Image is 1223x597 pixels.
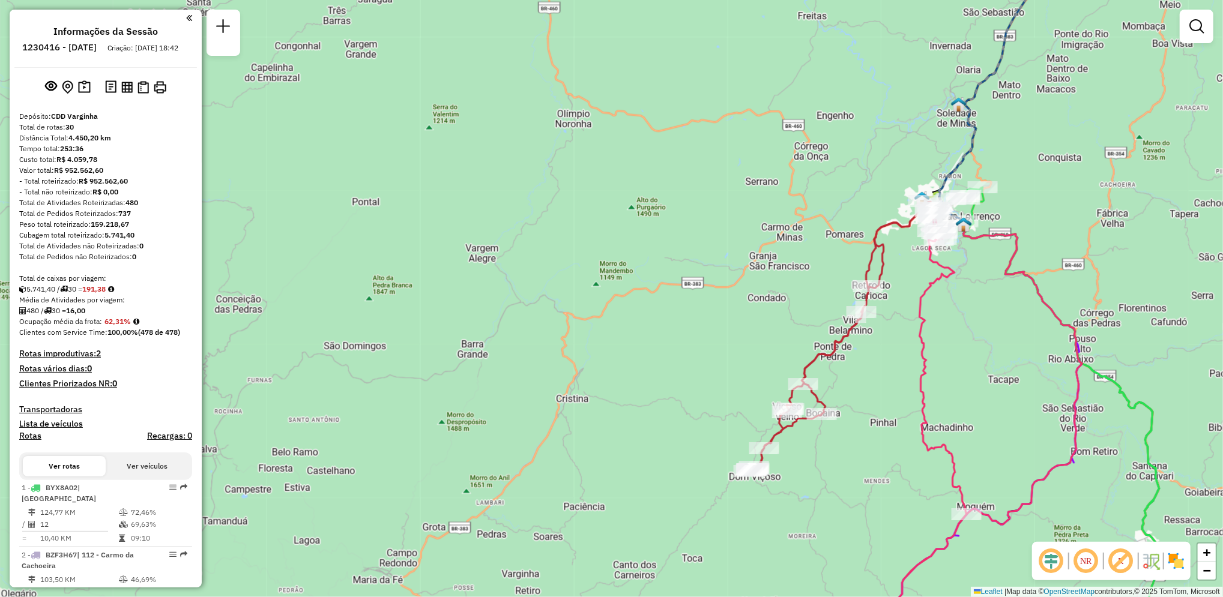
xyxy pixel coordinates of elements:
[112,378,117,389] strong: 0
[65,122,74,131] strong: 30
[22,550,134,570] span: 2 -
[108,286,114,293] i: Meta Caixas/viagem: 212,60 Diferença: -21,22
[119,576,128,583] i: % de utilização do peso
[974,587,1003,596] a: Leaflet
[956,217,971,232] img: PA - São Lourenço
[19,307,26,314] i: Total de Atividades
[60,286,68,293] i: Total de rotas
[19,241,192,251] div: Total de Atividades não Roteirizadas:
[43,77,59,97] button: Exibir sessão original
[19,165,192,176] div: Valor total:
[51,112,98,121] strong: CDD Varginha
[19,176,192,187] div: - Total roteirizado:
[22,42,97,53] h6: 1230416 - [DATE]
[19,187,192,197] div: - Total não roteirizado:
[19,143,192,154] div: Tempo total:
[125,198,138,207] strong: 480
[56,155,97,164] strong: R$ 4.059,78
[119,535,125,542] i: Tempo total em rota
[79,176,128,185] strong: R$ 952.562,60
[59,78,76,97] button: Centralizar mapa no depósito ou ponto de apoio
[1107,547,1135,575] span: Exibir rótulo
[103,78,119,97] button: Logs desbloquear sessão
[914,191,930,206] img: Ponto de Apoio - Varginha PA
[44,307,52,314] i: Total de rotas
[1167,551,1186,571] img: Exibir/Ocultar setores
[19,251,192,262] div: Total de Pedidos não Roteirizados:
[119,79,135,95] button: Visualizar relatório de Roteirização
[23,456,106,476] button: Ver rotas
[19,419,192,429] h4: Lista de veículos
[1037,547,1066,575] span: Ocultar deslocamento
[1044,587,1095,596] a: OpenStreetMap
[46,483,77,492] span: BYX8A02
[68,133,111,142] strong: 4.450,20 km
[169,484,177,491] em: Opções
[133,318,139,325] em: Média calculada utilizando a maior ocupação (%Peso ou %Cubagem) de cada rota da sessão. Rotas cro...
[22,532,28,544] td: =
[1141,551,1161,571] img: Fluxo de ruas
[19,284,192,295] div: 5.741,40 / 30 =
[1004,587,1006,596] span: |
[1203,563,1211,578] span: −
[19,154,192,165] div: Custo total:
[180,484,187,491] em: Rota exportada
[180,551,187,558] em: Rota exportada
[19,286,26,293] i: Cubagem total roteirizado
[46,550,77,559] span: BZF3H67
[19,431,41,441] h4: Rotas
[40,506,118,518] td: 124,77 KM
[60,144,83,153] strong: 253:36
[19,230,192,241] div: Cubagem total roteirizado:
[119,509,128,516] i: % de utilização do peso
[1198,544,1216,562] a: Zoom in
[107,328,138,337] strong: 100,00%
[19,295,192,305] div: Média de Atividades por viagem:
[1198,562,1216,580] a: Zoom out
[91,220,129,229] strong: 159.218,67
[139,241,143,250] strong: 0
[1072,547,1101,575] span: Ocultar NR
[22,550,134,570] span: | 112 - Carmo da Cachoeira
[19,349,192,359] h4: Rotas improdutivas:
[19,404,192,415] h4: Transportadoras
[19,379,192,389] h4: Clientes Priorizados NR:
[40,574,118,586] td: 103,50 KM
[132,252,136,261] strong: 0
[103,43,183,53] div: Criação: [DATE] 18:42
[169,551,177,558] em: Opções
[19,219,192,230] div: Peso total roteirizado:
[82,284,106,293] strong: 191,38
[54,166,103,175] strong: R$ 952.562,60
[19,208,192,219] div: Total de Pedidos Roteirizados:
[130,574,187,586] td: 46,69%
[28,521,35,528] i: Total de Atividades
[53,26,158,37] h4: Informações da Sessão
[96,348,101,359] strong: 2
[19,328,107,337] span: Clientes com Service Time:
[104,317,131,326] strong: 62,31%
[22,483,96,503] span: | [GEOGRAPHIC_DATA]
[19,122,192,133] div: Total de rotas:
[19,273,192,284] div: Total de caixas por viagem:
[135,79,151,96] button: Visualizar Romaneio
[76,78,93,97] button: Painel de Sugestão
[28,509,35,516] i: Distância Total
[22,483,96,503] span: 1 -
[956,217,972,232] img: Cross Varginha
[1203,545,1211,560] span: +
[118,209,131,218] strong: 737
[19,364,192,374] h4: Rotas vários dias:
[151,79,169,96] button: Imprimir Rotas
[186,11,192,25] a: Clique aqui para minimizar o painel
[951,97,967,112] img: Soledade de Minas
[19,133,192,143] div: Distância Total:
[66,306,85,315] strong: 16,00
[87,363,92,374] strong: 0
[28,576,35,583] i: Distância Total
[971,587,1223,597] div: Map data © contributors,© 2025 TomTom, Microsoft
[130,506,187,518] td: 72,46%
[147,431,192,441] h4: Recargas: 0
[1185,14,1209,38] a: Exibir filtros
[92,187,118,196] strong: R$ 0,00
